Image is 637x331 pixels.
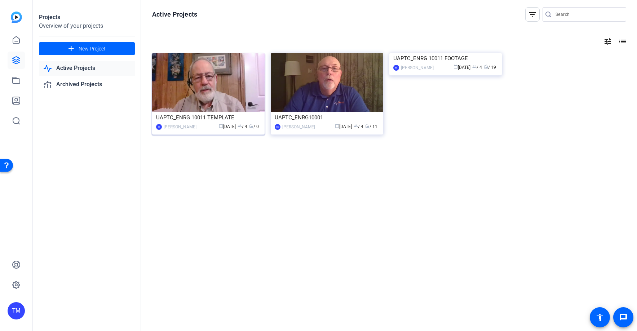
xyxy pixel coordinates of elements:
span: / 0 [249,124,259,129]
span: / 4 [238,124,247,129]
span: / 11 [365,124,377,129]
span: radio [365,124,370,128]
a: Active Projects [39,61,135,76]
span: / 19 [484,65,496,70]
mat-icon: message [619,313,628,322]
span: / 4 [354,124,363,129]
mat-icon: list [618,37,626,46]
mat-icon: tune [603,37,612,46]
mat-icon: accessibility [596,313,604,322]
span: group [354,124,358,128]
mat-icon: add [67,44,76,53]
img: blue-gradient.svg [11,12,22,23]
mat-icon: filter_list [528,10,537,19]
div: [PERSON_NAME] [401,64,434,71]
span: [DATE] [219,124,236,129]
span: calendar_today [335,124,339,128]
h1: Active Projects [152,10,197,19]
div: [PERSON_NAME] [164,123,196,131]
div: [PERSON_NAME] [282,123,315,131]
span: New Project [79,45,106,53]
div: BS [393,65,399,71]
span: [DATE] [335,124,352,129]
div: BS [275,124,280,130]
div: UAPTC_ENRG 10011 FOOTAGE [393,53,498,64]
div: TM [8,302,25,319]
span: group [472,65,477,69]
span: radio [484,65,488,69]
span: calendar_today [454,65,458,69]
div: Projects [39,13,135,22]
span: calendar_today [219,124,223,128]
div: BS [156,124,162,130]
div: UAPTC_ENRG10001 [275,112,379,123]
span: group [238,124,242,128]
div: Overview of your projects [39,22,135,30]
span: radio [249,124,253,128]
div: UAPTC_ENRG 10011 TEMPLATE [156,112,261,123]
span: / 4 [472,65,482,70]
button: New Project [39,42,135,55]
a: Archived Projects [39,77,135,92]
input: Search [556,10,620,19]
span: [DATE] [454,65,470,70]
